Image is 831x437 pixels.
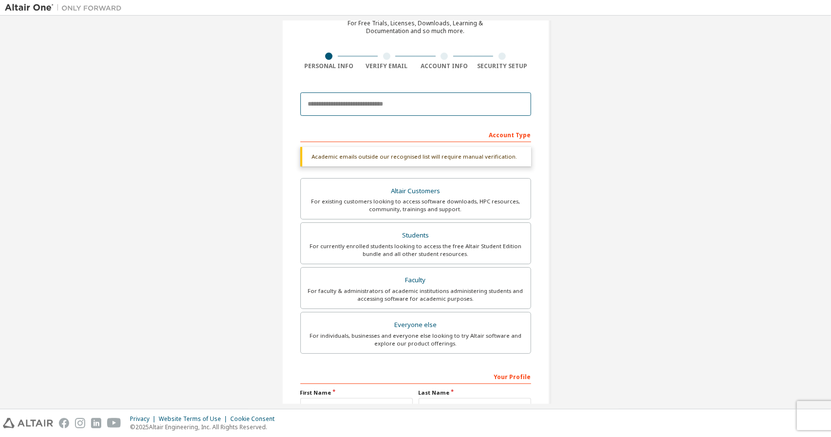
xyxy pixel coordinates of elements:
[307,184,525,198] div: Altair Customers
[300,127,531,142] div: Account Type
[307,332,525,347] div: For individuals, businesses and everyone else looking to try Altair software and explore our prod...
[5,3,127,13] img: Altair One
[416,62,474,70] div: Account Info
[300,147,531,166] div: Academic emails outside our recognised list will require manual verification.
[307,287,525,303] div: For faculty & administrators of academic institutions administering students and accessing softwa...
[307,273,525,287] div: Faculty
[59,418,69,428] img: facebook.svg
[358,62,416,70] div: Verify Email
[348,19,483,35] div: For Free Trials, Licenses, Downloads, Learning & Documentation and so much more.
[300,389,413,397] label: First Name
[130,415,159,423] div: Privacy
[307,242,525,258] div: For currently enrolled students looking to access the free Altair Student Edition bundle and all ...
[91,418,101,428] img: linkedin.svg
[3,418,53,428] img: altair_logo.svg
[307,318,525,332] div: Everyone else
[307,198,525,213] div: For existing customers looking to access software downloads, HPC resources, community, trainings ...
[107,418,121,428] img: youtube.svg
[300,62,358,70] div: Personal Info
[300,368,531,384] div: Your Profile
[159,415,230,423] div: Website Terms of Use
[230,415,280,423] div: Cookie Consent
[419,389,531,397] label: Last Name
[307,229,525,242] div: Students
[130,423,280,431] p: © 2025 Altair Engineering, Inc. All Rights Reserved.
[473,62,531,70] div: Security Setup
[75,418,85,428] img: instagram.svg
